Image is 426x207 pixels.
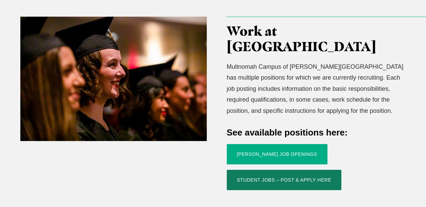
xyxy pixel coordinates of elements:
[227,23,406,55] h3: Work at [GEOGRAPHIC_DATA]
[227,126,406,139] h4: See available positions here:
[227,61,406,116] p: Multnomah Campus of [PERSON_NAME][GEOGRAPHIC_DATA] has multiple positions for which we are curren...
[227,170,342,190] a: Student Jobs – Post & Apply Here
[227,144,327,164] a: [PERSON_NAME] Job Openings
[20,17,207,141] img: Registrar_2019_12_13_Graduation-49-2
